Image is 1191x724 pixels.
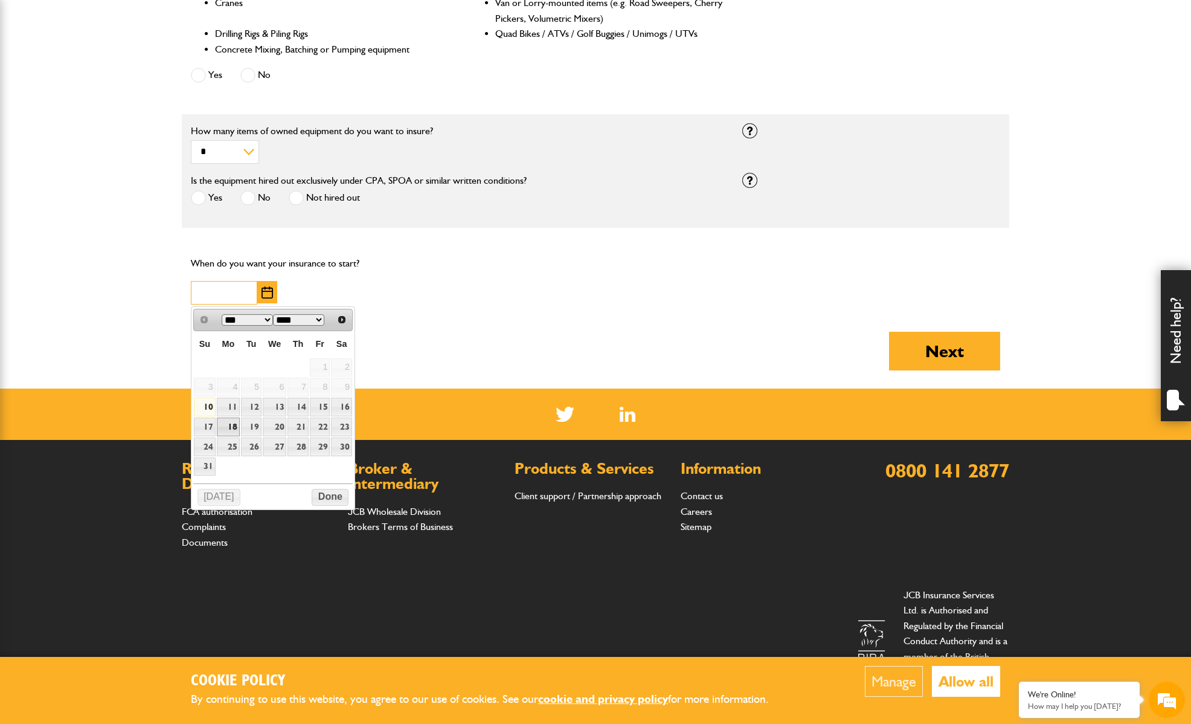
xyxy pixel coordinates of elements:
a: 0800 141 2877 [885,459,1009,482]
p: JCB Insurance Services Ltd. is Authorised and Regulated by the Financial Conduct Authority and is... [904,587,1009,696]
a: 28 [287,438,308,456]
span: Friday [315,339,324,349]
label: No [240,190,271,205]
label: Is the equipment hired out exclusively under CPA, SPOA or similar written conditions? [191,176,527,186]
div: We're Online! [1028,690,1131,700]
a: 19 [241,418,262,436]
label: How many items of owned equipment do you want to insure? [191,126,724,136]
li: Concrete Mixing, Batching or Pumping equipment [215,42,444,57]
a: 10 [194,398,215,416]
a: Complaints [182,521,226,532]
img: Linked In [620,407,636,422]
a: 16 [331,398,352,416]
span: Thursday [293,339,304,349]
p: By continuing to use this website, you agree to our use of cookies. See our for more information. [191,690,789,709]
input: Enter your phone number [16,183,220,210]
h2: Cookie Policy [191,672,789,691]
a: Brokers Terms of Business [348,521,453,532]
a: 27 [263,438,286,456]
a: LinkedIn [620,407,636,422]
span: Sunday [199,339,210,349]
input: Enter your last name [16,112,220,138]
button: Manage [865,666,923,697]
label: Yes [191,190,222,205]
span: Wednesday [268,339,281,349]
h2: Information [681,461,835,477]
a: 30 [331,438,352,456]
a: Next [333,311,351,328]
a: 20 [263,418,286,436]
div: Minimize live chat window [198,6,227,35]
a: 23 [331,418,352,436]
a: 31 [194,457,215,476]
div: Chat with us now [63,68,203,83]
a: 18 [217,418,240,436]
a: 26 [241,438,262,456]
span: Monday [222,339,235,349]
a: 14 [287,398,308,416]
button: Allow all [932,666,1000,697]
a: JCB Wholesale Division [348,506,441,517]
a: Client support / Partnership approach [515,490,661,502]
a: cookie and privacy policy [538,692,668,706]
a: FCA authorisation [182,506,252,517]
a: Sitemap [681,521,711,532]
span: Saturday [336,339,347,349]
a: 22 [310,418,330,436]
a: 21 [287,418,308,436]
a: 17 [194,418,215,436]
label: Yes [191,68,222,83]
span: Tuesday [246,339,257,349]
h2: Products & Services [515,461,669,477]
li: Drilling Rigs & Piling Rigs [215,26,444,42]
a: Documents [182,537,228,548]
a: 29 [310,438,330,456]
li: Quad Bikes / ATVs / Golf Buggies / Unimogs / UTVs [495,26,724,42]
p: How may I help you today? [1028,702,1131,711]
a: 15 [310,398,330,416]
h2: Regulations & Documents [182,461,336,492]
label: Not hired out [289,190,360,205]
a: Careers [681,506,712,517]
button: [DATE] [197,489,241,506]
img: d_20077148190_company_1631870298795_20077148190 [21,67,51,84]
button: Next [889,332,1000,370]
span: Next [337,315,347,325]
input: Enter your email address [16,147,220,174]
em: Start Chat [164,372,219,389]
div: Need help? [1161,270,1191,421]
a: 11 [217,398,240,416]
img: Twitter [556,407,574,422]
img: Choose date [262,286,273,299]
a: 13 [263,398,286,416]
a: Contact us [681,490,723,502]
textarea: Type your message and hit 'Enter' [16,219,220,362]
a: 25 [217,438,240,456]
label: No [240,68,271,83]
p: When do you want your insurance to start? [191,256,449,271]
button: Done [312,489,348,506]
a: 24 [194,438,215,456]
h2: Broker & Intermediary [348,461,502,492]
a: 12 [241,398,262,416]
